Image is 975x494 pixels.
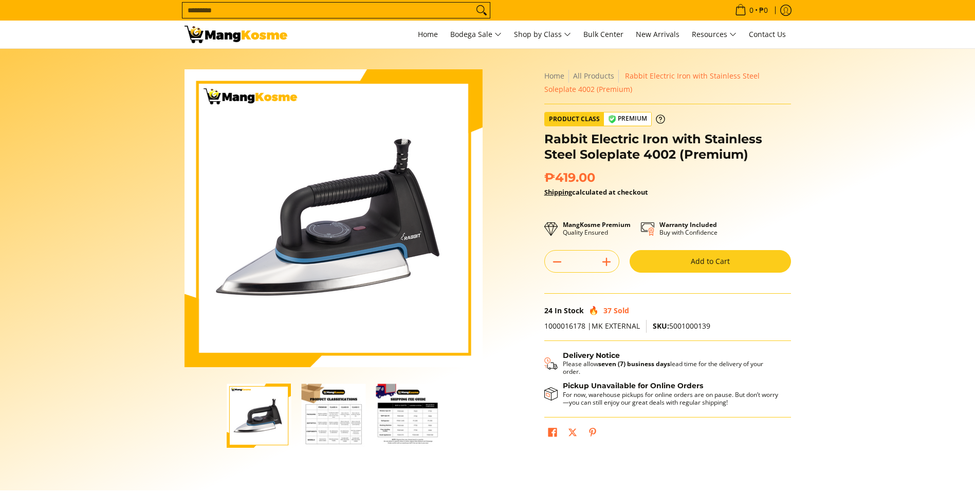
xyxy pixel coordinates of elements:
[578,21,629,48] a: Bulk Center
[514,28,571,41] span: Shop by Class
[563,351,620,360] strong: Delivery Notice
[594,254,619,270] button: Add
[555,306,584,315] span: In Stock
[544,187,572,197] a: Shipping
[544,306,553,315] span: 24
[653,321,710,331] span: 5001000139
[659,221,718,236] p: Buy with Confidence
[604,112,651,125] span: Premium
[749,29,786,39] span: Contact Us
[583,29,623,39] span: Bulk Center
[544,69,791,96] nav: Breadcrumbs
[653,321,669,331] span: SKU:
[544,71,564,81] a: Home
[450,28,502,41] span: Bodega Sale
[692,28,737,41] span: Resources
[563,391,781,406] p: For now, warehouse pickups for online orders are on pause. But don’t worry—you can still enjoy ou...
[608,115,616,123] img: premium-badge-icon.webp
[630,250,791,273] button: Add to Cart
[598,359,670,368] strong: seven (7) business days
[298,21,791,48] nav: Main Menu
[376,384,440,448] img: Rabbit Electric Iron with Stainless Steel Soleplate 4002 (Premium)-3
[227,384,291,448] img: https://mangkosme.com/products/rabbit-electric-iron-with-stainless-steel-soleplate-4002-class-a
[545,254,569,270] button: Subtract
[544,321,640,331] span: 1000016178 |MK EXTERNAL
[748,7,755,14] span: 0
[413,21,443,48] a: Home
[563,381,703,390] strong: Pickup Unavailable for Online Orders
[565,425,580,443] a: Post on X
[687,21,742,48] a: Resources
[544,351,781,376] button: Shipping & Delivery
[585,425,600,443] a: Pin on Pinterest
[631,21,685,48] a: New Arrivals
[185,26,287,43] img: Rabbit Electric Iron with Stainless Steel Soleplate l Mang Kosme
[758,7,769,14] span: ₱0
[544,71,760,94] span: Rabbit Electric Iron with Stainless Steel Soleplate 4002 (Premium)
[509,21,576,48] a: Shop by Class
[603,306,612,315] span: 37
[563,220,631,229] strong: MangKosme Premium
[659,220,717,229] strong: Warranty Included
[614,306,629,315] span: Sold
[732,5,771,16] span: •
[563,360,781,375] p: Please allow lead time for the delivery of your order.
[544,131,791,162] h1: Rabbit Electric Iron with Stainless Steel Soleplate 4002 (Premium)
[636,29,679,39] span: New Arrivals
[563,221,631,236] p: Quality Ensured
[744,21,791,48] a: Contact Us
[418,29,438,39] span: Home
[545,425,560,443] a: Share on Facebook
[445,21,507,48] a: Bodega Sale
[544,187,648,197] strong: calculated at checkout
[185,69,483,367] img: https://mangkosme.com/products/rabbit-electric-iron-with-stainless-steel-soleplate-4002-class-a
[473,3,490,18] button: Search
[544,170,595,185] span: ₱419.00
[573,71,614,81] a: All Products
[545,112,604,126] span: Product Class
[544,112,665,126] a: Product Class Premium
[301,384,365,448] img: Rabbit Electric Iron with Stainless Steel Soleplate 4002 (Premium)-2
